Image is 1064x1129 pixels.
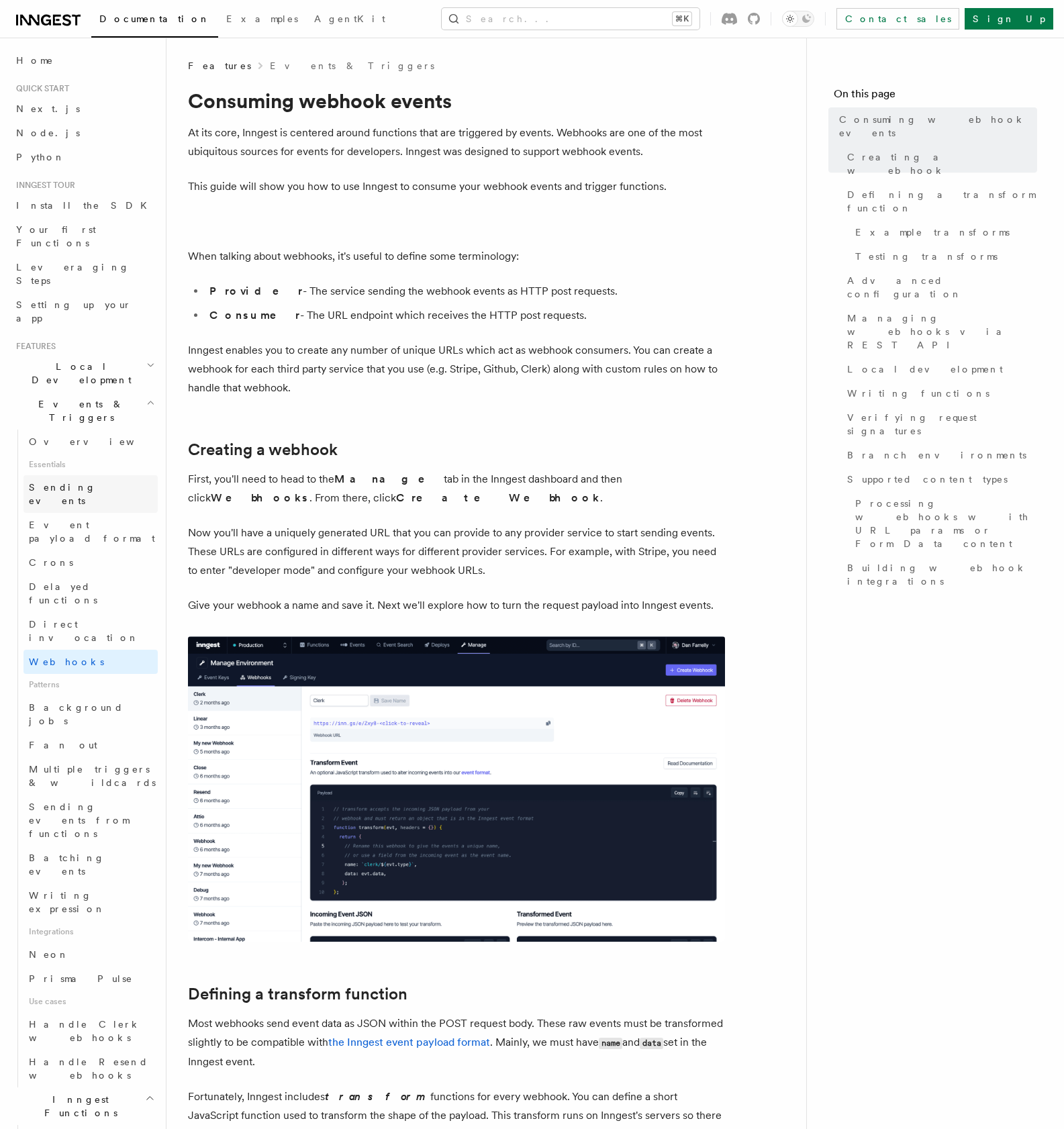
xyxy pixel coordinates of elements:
[334,473,444,485] strong: Manage
[839,113,1037,140] span: Consuming webhook events
[847,311,1037,352] span: Managing webhooks via REST API
[188,247,725,266] p: When talking about webhooks, it's useful to define some terminology:
[842,145,1037,183] a: Creating a webhook
[16,200,155,211] span: Install the SDK
[11,1087,158,1125] button: Inngest Functions
[306,4,393,36] a: AgentKit
[11,145,158,169] a: Python
[16,152,65,162] span: Python
[188,124,725,161] p: At its core, Inngest is centered around functions that are triggered by events. Webhooks are one ...
[23,650,158,674] a: Webhooks
[11,1093,145,1120] span: Inngest Functions
[29,619,139,643] span: Direct invocation
[850,244,1037,268] a: Testing transforms
[205,282,725,301] li: - The service sending the webhook events as HTTP post requests.
[270,59,434,72] a: Events & Triggers
[11,392,158,430] button: Events & Triggers
[847,362,1003,376] span: Local development
[16,299,132,324] span: Setting up your app
[23,695,158,733] a: Background jobs
[29,1019,141,1043] span: Handle Clerk webhooks
[29,852,105,877] span: Batching events
[842,443,1037,467] a: Branch environments
[29,482,96,506] span: Sending events
[188,596,725,615] p: Give your webhook a name and save it. Next we'll explore how to turn the request payload into Inn...
[29,557,73,568] span: Crons
[11,293,158,330] a: Setting up your app
[226,13,298,24] span: Examples
[396,491,600,504] strong: Create Webhook
[965,8,1053,30] a: Sign Up
[29,764,156,788] span: Multiple triggers & wildcards
[850,220,1037,244] a: Example transforms
[11,121,158,145] a: Node.js
[23,575,158,612] a: Delayed functions
[23,846,158,883] a: Batching events
[640,1038,663,1049] code: data
[23,967,158,991] a: Prisma Pulse
[11,180,75,191] span: Inngest tour
[209,285,303,297] strong: Provider
[11,430,158,1087] div: Events & Triggers
[23,612,158,650] a: Direct invocation
[11,354,158,392] button: Local Development
[188,470,725,507] p: First, you'll need to head to the tab in the Inngest dashboard and then click . From there, click .
[188,341,725,397] p: Inngest enables you to create any number of unique URLs which act as webhook consumers. You can c...
[23,757,158,795] a: Multiple triggers & wildcards
[442,8,699,30] button: Search...⌘K
[91,4,218,38] a: Documentation
[23,1050,158,1087] a: Handle Resend webhooks
[16,128,80,138] span: Node.js
[847,150,1037,177] span: Creating a webhook
[11,397,146,424] span: Events & Triggers
[842,183,1037,220] a: Defining a transform function
[211,491,309,504] strong: Webhooks
[847,188,1037,215] span: Defining a transform function
[855,226,1010,239] span: Example transforms
[29,801,129,839] span: Sending events from functions
[23,883,158,921] a: Writing expression
[23,674,158,695] span: Patterns
[328,1036,490,1048] a: the Inngest event payload format
[29,520,155,544] span: Event payload format
[23,795,158,846] a: Sending events from functions
[850,491,1037,556] a: Processing webhooks with URL params or Form Data content
[99,13,210,24] span: Documentation
[23,733,158,757] a: Fan out
[188,177,725,196] p: This guide will show you how to use Inngest to consume your webhook events and trigger functions.
[23,991,158,1012] span: Use cases
[325,1090,430,1103] em: transform
[314,13,385,24] span: AgentKit
[188,985,407,1003] a: Defining a transform function
[23,454,158,475] span: Essentials
[188,1014,725,1071] p: Most webhooks send event data as JSON within the POST request body. These raw events must be tran...
[16,54,54,67] span: Home
[599,1038,622,1049] code: name
[847,411,1037,438] span: Verifying request signatures
[209,309,300,322] strong: Consumer
[16,103,80,114] span: Next.js
[188,440,338,459] a: Creating a webhook
[23,1012,158,1050] a: Handle Clerk webhooks
[16,224,96,248] span: Your first Functions
[23,550,158,575] a: Crons
[23,475,158,513] a: Sending events
[11,97,158,121] a: Next.js
[29,1057,148,1081] span: Handle Resend webhooks
[205,306,725,325] li: - The URL endpoint which receives the HTTP post requests.
[842,357,1037,381] a: Local development
[11,255,158,293] a: Leveraging Steps
[847,473,1008,486] span: Supported content types
[29,973,133,984] span: Prisma Pulse
[847,561,1037,588] span: Building webhook integrations
[855,497,1037,550] span: Processing webhooks with URL params or Form Data content
[847,274,1037,301] span: Advanced configuration
[29,740,97,750] span: Fan out
[847,448,1026,462] span: Branch environments
[842,467,1037,491] a: Supported content types
[29,890,105,914] span: Writing expression
[11,48,158,72] a: Home
[11,341,56,352] span: Features
[29,581,97,605] span: Delayed functions
[855,250,998,263] span: Testing transforms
